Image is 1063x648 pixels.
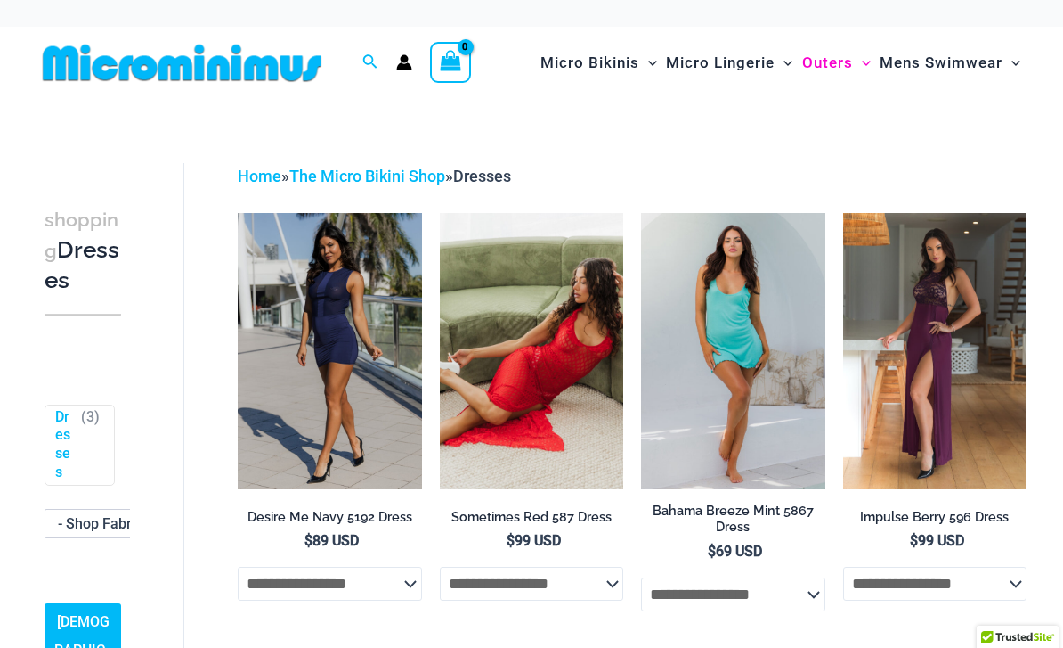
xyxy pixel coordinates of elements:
[86,408,94,425] span: 3
[507,532,561,549] bdi: 99 USD
[708,543,762,560] bdi: 69 USD
[238,167,281,185] a: Home
[540,40,639,86] span: Micro Bikinis
[362,52,378,74] a: Search icon link
[45,510,168,537] span: - Shop Fabric Type
[775,40,792,86] span: Menu Toggle
[639,40,657,86] span: Menu Toggle
[289,167,445,185] a: The Micro Bikini Shop
[1002,40,1020,86] span: Menu Toggle
[304,532,312,549] span: $
[238,167,511,185] span: » »
[843,509,1026,526] h2: Impulse Berry 596 Dress
[641,503,824,543] a: Bahama Breeze Mint 5867 Dress
[238,213,421,489] a: Desire Me Navy 5192 Dress 11Desire Me Navy 5192 Dress 09Desire Me Navy 5192 Dress 09
[708,543,716,560] span: $
[798,36,875,90] a: OutersMenu ToggleMenu Toggle
[45,509,169,538] span: - Shop Fabric Type
[55,408,73,482] a: Dresses
[440,213,623,489] a: Sometimes Red 587 Dress 10Sometimes Red 587 Dress 09Sometimes Red 587 Dress 09
[238,509,421,526] h2: Desire Me Navy 5192 Dress
[536,36,661,90] a: Micro BikinisMenu ToggleMenu Toggle
[802,40,853,86] span: Outers
[81,408,100,482] span: ( )
[843,213,1026,489] img: Impulse Berry 596 Dress 02
[396,54,412,70] a: Account icon link
[430,42,471,83] a: View Shopping Cart, empty
[661,36,797,90] a: Micro LingerieMenu ToggleMenu Toggle
[910,532,918,549] span: $
[641,503,824,536] h2: Bahama Breeze Mint 5867 Dress
[453,167,511,185] span: Dresses
[238,509,421,532] a: Desire Me Navy 5192 Dress
[880,40,1002,86] span: Mens Swimwear
[507,532,515,549] span: $
[533,33,1027,93] nav: Site Navigation
[440,213,623,489] img: Sometimes Red 587 Dress 10
[853,40,871,86] span: Menu Toggle
[843,509,1026,532] a: Impulse Berry 596 Dress
[641,213,824,489] img: Bahama Breeze Mint 5867 Dress 01
[238,213,421,489] img: Desire Me Navy 5192 Dress 11
[666,40,775,86] span: Micro Lingerie
[45,204,121,296] h3: Dresses
[440,509,623,526] h2: Sometimes Red 587 Dress
[910,532,964,549] bdi: 99 USD
[843,213,1026,489] a: Impulse Berry 596 Dress 02Impulse Berry 596 Dress 03Impulse Berry 596 Dress 03
[440,509,623,532] a: Sometimes Red 587 Dress
[641,213,824,489] a: Bahama Breeze Mint 5867 Dress 01Bahama Breeze Mint 5867 Dress 03Bahama Breeze Mint 5867 Dress 03
[875,36,1025,90] a: Mens SwimwearMenu ToggleMenu Toggle
[58,515,177,532] span: - Shop Fabric Type
[45,209,118,262] span: shopping
[304,532,359,549] bdi: 89 USD
[36,43,329,83] img: MM SHOP LOGO FLAT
